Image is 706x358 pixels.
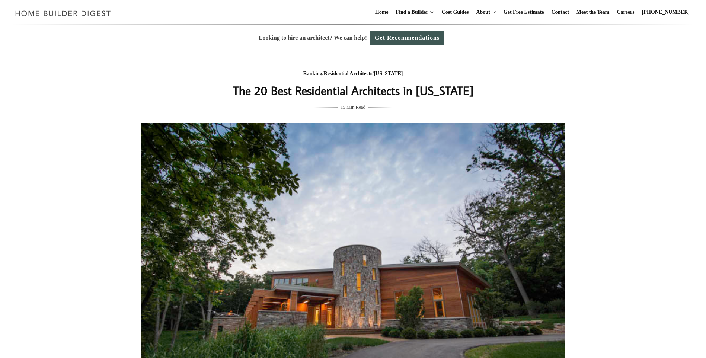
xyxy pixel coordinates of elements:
[372,0,392,24] a: Home
[473,0,490,24] a: About
[205,69,502,79] div: / /
[341,103,365,111] span: 15 Min Read
[639,0,693,24] a: [PHONE_NUMBER]
[501,0,547,24] a: Get Free Estimate
[548,0,572,24] a: Contact
[324,71,373,76] a: Residential Architects
[205,81,502,99] h1: The 20 Best Residential Architects in [US_STATE]
[393,0,428,24] a: Find a Builder
[574,0,613,24] a: Meet the Team
[303,71,322,76] a: Ranking
[12,6,114,20] img: Home Builder Digest
[439,0,472,24] a: Cost Guides
[374,71,403,76] a: [US_STATE]
[614,0,638,24] a: Careers
[370,31,444,45] a: Get Recommendations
